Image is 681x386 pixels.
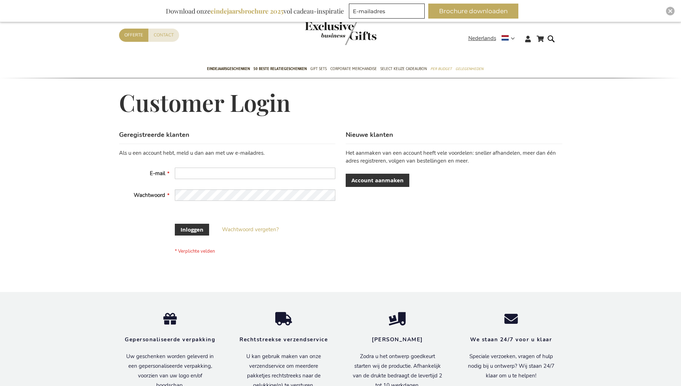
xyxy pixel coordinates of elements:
[310,65,327,73] span: Gift Sets
[470,336,552,343] strong: We staan 24/7 voor u klaar
[351,177,404,184] span: Account aanmaken
[666,7,675,15] div: Close
[380,60,427,78] a: Select Keuze Cadeaubon
[465,352,557,381] p: Speciale verzoeken, vragen of hulp nodig bij u ontwerp? Wij staan 24/7 klaar om u te helpen!
[175,168,335,179] input: E-mail
[207,65,250,73] span: Eindejaarsgeschenken
[668,9,672,13] img: Close
[181,226,203,233] span: Inloggen
[372,336,423,343] strong: [PERSON_NAME]
[346,149,562,165] p: Het aanmaken van een account heeft vele voordelen: sneller afhandelen, meer dan één adres registr...
[349,4,427,21] form: marketing offers and promotions
[148,29,179,42] a: Contact
[349,4,425,19] input: E-mailadres
[253,65,307,73] span: 50 beste relatiegeschenken
[346,174,409,187] a: Account aanmaken
[163,4,347,19] div: Download onze vol cadeau-inspiratie
[211,7,283,15] b: eindejaarsbrochure 2025
[430,65,452,73] span: Per Budget
[330,60,377,78] a: Corporate Merchandise
[222,226,279,233] a: Wachtwoord vergeten?
[150,170,165,177] span: E-mail
[253,60,307,78] a: 50 beste relatiegeschenken
[119,130,189,139] strong: Geregistreerde klanten
[380,65,427,73] span: Select Keuze Cadeaubon
[119,29,148,42] a: Offerte
[207,60,250,78] a: Eindejaarsgeschenken
[119,87,291,118] span: Customer Login
[305,21,341,45] a: store logo
[428,4,518,19] button: Brochure downloaden
[125,336,215,343] strong: Gepersonaliseerde verpakking
[346,130,393,139] strong: Nieuwe klanten
[305,21,376,45] img: Exclusive Business gifts logo
[468,34,496,43] span: Nederlands
[119,149,335,157] div: Als u een account hebt, meld u dan aan met uw e-mailadres.
[455,60,483,78] a: Gelegenheden
[330,65,377,73] span: Corporate Merchandise
[240,336,328,343] strong: Rechtstreekse verzendservice
[310,60,327,78] a: Gift Sets
[175,224,209,236] button: Inloggen
[134,192,165,199] span: Wachtwoord
[430,60,452,78] a: Per Budget
[455,65,483,73] span: Gelegenheden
